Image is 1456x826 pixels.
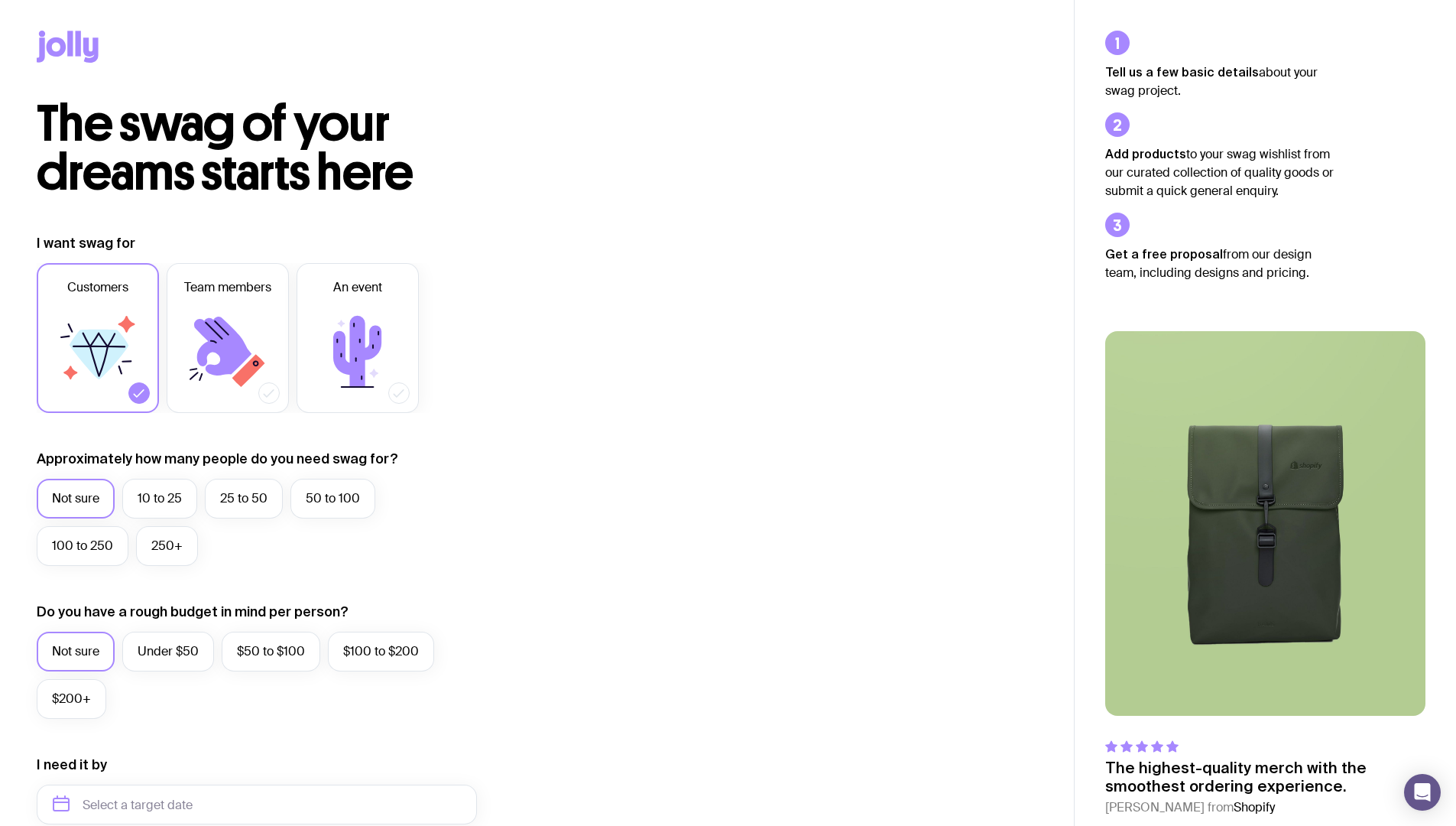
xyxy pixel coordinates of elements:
[290,479,375,519] label: 50 to 100
[1105,247,1223,261] strong: Get a free proposal
[222,632,320,672] label: $50 to $100
[37,756,107,774] label: I need it by
[1105,145,1334,200] p: to your swag wishlist from our curated collection of quality goods or submit a quick general enqu...
[37,479,115,519] label: Not sure
[37,632,115,672] label: Not sure
[37,234,135,252] label: I want swag for
[333,278,382,297] span: An event
[205,479,283,519] label: 25 to 50
[1404,774,1441,811] div: Open Intercom Messenger
[122,632,214,672] label: Under $50
[1105,63,1334,100] p: about your swag project.
[37,526,128,566] label: 100 to 250
[37,679,106,719] label: $200+
[1105,245,1334,282] p: from our design team, including designs and pricing.
[37,93,413,203] span: The swag of your dreams starts here
[136,526,198,566] label: 250+
[184,278,271,297] span: Team members
[122,479,197,519] label: 10 to 25
[1234,799,1275,815] span: Shopify
[328,632,434,672] label: $100 to $200
[1105,65,1259,79] strong: Tell us a few basic details
[37,603,349,621] label: Do you have a rough budget in mind per person?
[67,278,128,297] span: Customers
[1105,147,1186,161] strong: Add products
[37,785,477,824] input: Select a target date
[1105,798,1425,817] cite: [PERSON_NAME] from
[37,450,398,468] label: Approximately how many people do you need swag for?
[1105,759,1425,795] p: The highest-quality merch with the smoothest ordering experience.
